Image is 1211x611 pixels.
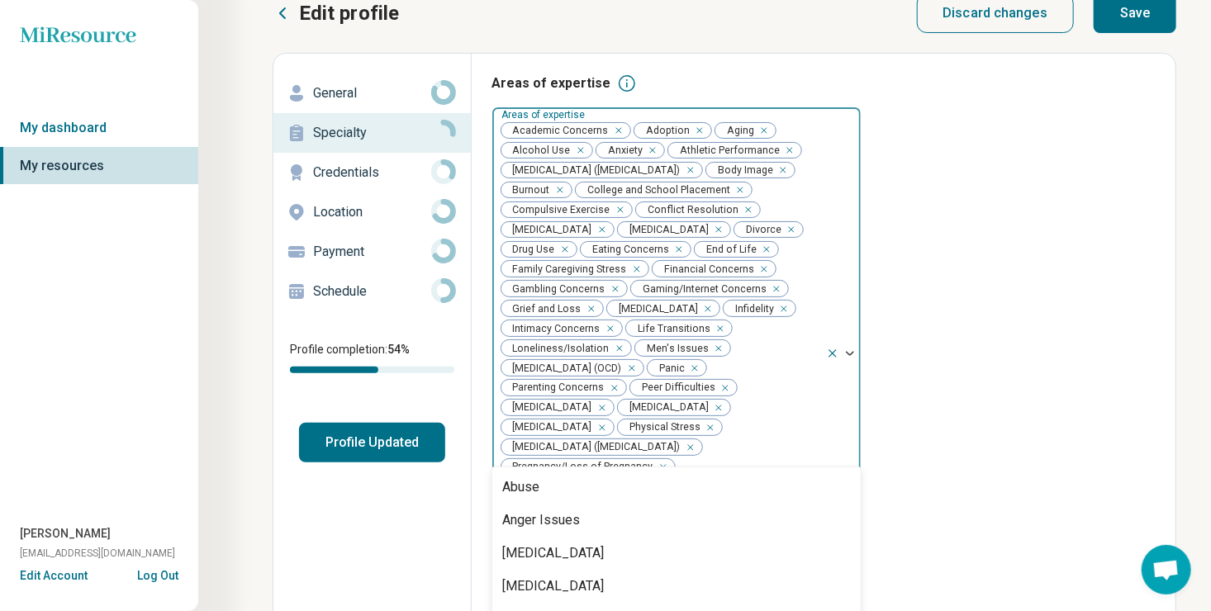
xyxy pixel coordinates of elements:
span: Divorce [734,222,786,238]
div: Anger Issues [502,510,580,530]
div: [MEDICAL_DATA] [502,576,604,596]
span: Compulsive Exercise [501,202,615,218]
div: Abuse [502,477,539,497]
span: Men's Issues [635,340,714,356]
div: Profile completion [290,367,454,373]
span: Eating Concerns [581,242,674,258]
span: Gaming/Internet Concerns [631,281,772,296]
span: Drug Use [501,242,560,258]
span: [MEDICAL_DATA] [501,222,597,238]
span: [MEDICAL_DATA] ([MEDICAL_DATA]) [501,163,686,178]
span: [MEDICAL_DATA] [618,222,714,238]
span: End of Life [695,242,762,258]
span: [MEDICAL_DATA] [501,419,597,435]
a: Specialty [273,113,471,153]
p: Schedule [313,282,431,301]
span: [MEDICAL_DATA] [501,400,597,415]
span: [MEDICAL_DATA] ([MEDICAL_DATA]) [501,439,686,455]
span: 54 % [387,343,410,356]
span: Peer Difficulties [630,380,720,395]
span: Family Caregiving Stress [501,261,632,277]
span: Intimacy Concerns [501,320,605,336]
span: Financial Concerns [653,261,759,277]
span: Burnout [501,182,555,198]
span: [MEDICAL_DATA] [618,400,714,415]
a: Location [273,192,471,232]
span: Conflict Resolution [636,202,743,218]
span: Pregnancy/Loss of Pregnancy [501,459,658,475]
div: Profile completion: [273,331,471,383]
span: Athletic Performance [668,143,785,159]
span: Physical Stress [618,419,705,435]
span: [MEDICAL_DATA] (OCD) [501,360,627,376]
button: Edit Account [20,567,88,585]
span: Gambling Concerns [501,281,610,296]
p: Credentials [313,163,431,182]
span: Panic [648,360,690,376]
a: Credentials [273,153,471,192]
a: Schedule [273,272,471,311]
p: General [313,83,431,103]
div: Open chat [1142,545,1191,594]
span: Alcohol Use [501,143,576,159]
span: Adoption [634,123,695,139]
span: Academic Concerns [501,123,614,139]
span: [PERSON_NAME] [20,525,111,542]
label: Areas of expertise [501,109,588,121]
div: [MEDICAL_DATA] [502,543,604,563]
p: Payment [313,242,431,262]
span: Infidelity [724,301,779,316]
span: Aging [715,123,759,139]
h3: Areas of expertise [492,73,610,93]
span: Anxiety [596,143,648,159]
span: College and School Placement [576,182,735,198]
span: Grief and Loss [501,301,587,316]
a: General [273,73,471,113]
span: Loneliness/Isolation [501,340,615,356]
span: [MEDICAL_DATA] [607,301,703,316]
button: Profile Updated [299,423,445,462]
span: [EMAIL_ADDRESS][DOMAIN_NAME] [20,546,175,561]
span: Life Transitions [626,320,715,336]
span: Body Image [706,163,778,178]
span: Parenting Concerns [501,380,610,395]
button: Log Out [137,567,178,580]
a: Payment [273,232,471,272]
p: Location [313,202,431,222]
p: Specialty [313,123,431,143]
